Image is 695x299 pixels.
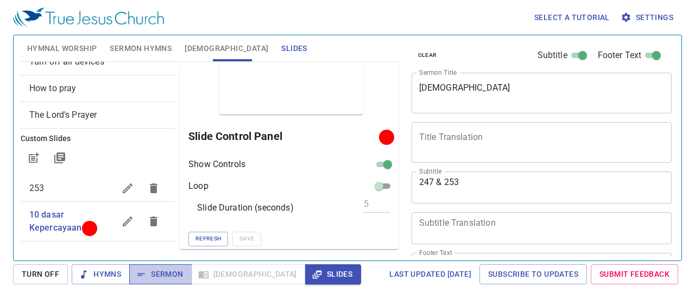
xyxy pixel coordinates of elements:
[389,268,471,281] span: Last updated [DATE]
[22,268,59,281] span: Turn Off
[591,264,678,284] a: Submit Feedback
[412,49,444,62] button: clear
[13,8,164,27] img: True Jesus Church
[29,56,104,67] span: [object Object]
[97,52,117,58] p: Pujian 詩
[138,268,183,281] span: Sermon
[305,264,361,284] button: Slides
[21,175,175,201] div: 253
[530,8,614,28] button: Select a tutorial
[188,158,245,171] p: Show Controls
[29,183,44,193] span: 253
[618,8,678,28] button: Settings
[385,264,476,284] a: Last updated [DATE]
[29,209,82,233] span: 10 dasar Kepercayaan
[21,49,175,75] div: Turn off all devices
[598,49,642,62] span: Footer Text
[197,201,294,214] p: Slide Duration (seconds)
[21,9,193,28] div: [DEMOGRAPHIC_DATA]
[21,202,175,241] div: 10 dasar Kepercayaan
[488,268,578,281] span: Subscribe to Updates
[129,264,192,284] button: Sermon
[21,102,175,128] div: The Lord's Prayer
[623,11,673,24] span: Settings
[21,133,175,145] h6: Custom Slides
[418,50,437,60] span: clear
[110,42,172,55] span: Sermon Hymns
[534,11,610,24] span: Select a tutorial
[13,264,68,284] button: Turn Off
[188,232,228,246] button: Refresh
[72,264,130,284] button: Hymns
[99,60,112,70] li: 247
[419,177,665,198] textarea: 247 & 253
[599,268,669,281] span: Submit Feedback
[80,268,121,281] span: Hymns
[21,75,175,101] div: How to pray
[538,49,567,62] span: Subtitle
[185,42,268,55] span: [DEMOGRAPHIC_DATA]
[29,83,77,93] span: [object Object]
[479,264,587,284] a: Subscribe to Updates
[419,82,665,103] textarea: [DEMOGRAPHIC_DATA]
[27,42,97,55] span: Hymnal Worship
[188,180,208,193] p: Loop
[314,268,352,281] span: Slides
[195,234,221,244] span: Refresh
[188,128,383,145] h6: Slide Control Panel
[281,42,307,55] span: Slides
[62,82,152,86] div: [DEMOGRAPHIC_DATA] [DEMOGRAPHIC_DATA] Sejati Tewah
[29,110,97,120] span: [object Object]
[96,31,118,36] div: 247 & 253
